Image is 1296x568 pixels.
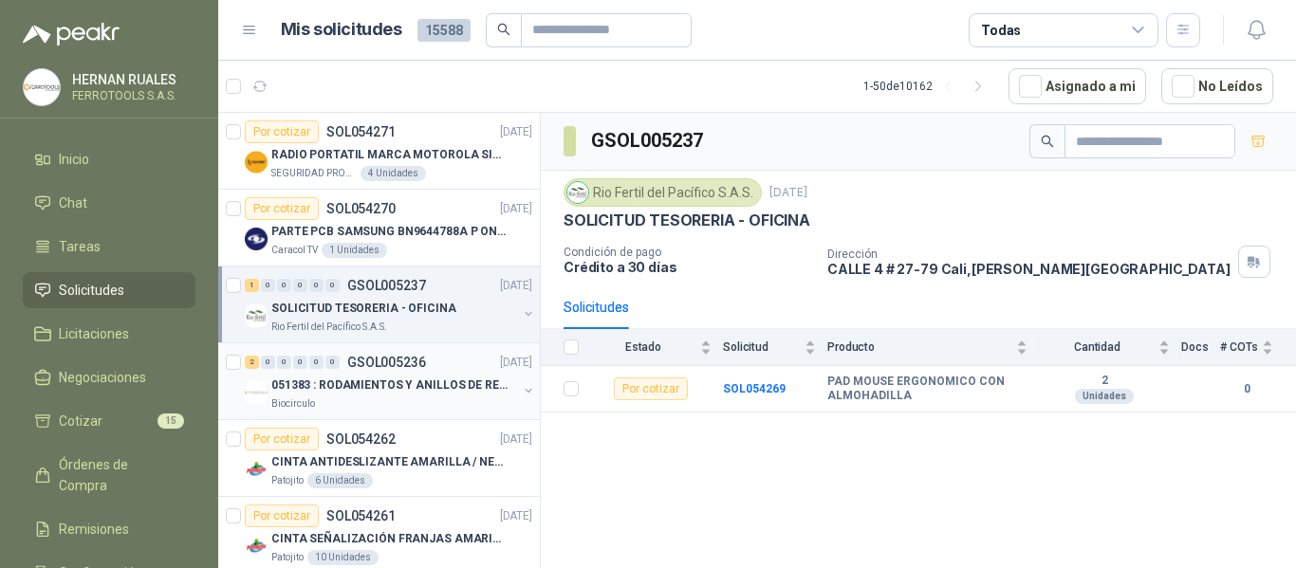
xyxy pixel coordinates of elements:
[500,277,532,295] p: [DATE]
[1220,380,1273,398] b: 0
[1075,389,1134,404] div: Unidades
[245,228,268,250] img: Company Logo
[59,367,146,388] span: Negociaciones
[271,300,456,318] p: SOLICITUD TESORERIA - OFICINA
[23,511,195,547] a: Remisiones
[23,272,195,308] a: Solicitudes
[827,329,1039,366] th: Producto
[1041,135,1054,148] span: search
[307,550,379,565] div: 10 Unidades
[271,166,357,181] p: SEGURIDAD PROVISER LTDA
[307,473,373,488] div: 6 Unidades
[245,535,268,558] img: Company Logo
[981,20,1021,41] div: Todas
[245,381,268,404] img: Company Logo
[218,190,540,266] a: Por cotizarSOL054270[DATE] Company LogoPARTE PCB SAMSUNG BN9644788A P ONECONNECaracol TV1 Unidades
[245,120,319,143] div: Por cotizar
[277,279,291,292] div: 0
[245,504,319,527] div: Por cotizar
[24,69,60,105] img: Company Logo
[271,396,315,412] p: Biocirculo
[769,184,807,202] p: [DATE]
[293,356,307,369] div: 0
[1039,374,1170,389] b: 2
[271,376,508,394] p: 051383 : RODAMIENTOS Y ANILLOS DE RETENCION RUEDAS
[590,340,696,354] span: Estado
[271,243,318,258] p: Caracol TV
[325,279,340,292] div: 0
[564,297,629,318] div: Solicitudes
[59,236,101,257] span: Tareas
[326,509,396,522] p: SOL054261
[1039,329,1181,366] th: Cantidad
[59,519,129,540] span: Remisiones
[157,413,184,429] span: 15
[23,229,195,265] a: Tareas
[23,316,195,352] a: Licitaciones
[245,274,536,335] a: 1 0 0 0 0 0 GSOL005237[DATE] Company LogoSOLICITUD TESORERIA - OFICINARio Fertil del Pacífico S.A.S.
[347,356,426,369] p: GSOL005236
[309,356,324,369] div: 0
[417,19,471,42] span: 15588
[271,530,508,548] p: CINTA SEÑALIZACIÓN FRANJAS AMARILLAS NEGRA
[1161,68,1273,104] button: No Leídos
[245,304,268,327] img: Company Logo
[500,354,532,372] p: [DATE]
[500,123,532,141] p: [DATE]
[347,279,426,292] p: GSOL005237
[322,243,387,258] div: 1 Unidades
[23,359,195,395] a: Negociaciones
[59,149,89,170] span: Inicio
[723,340,801,354] span: Solicitud
[218,420,540,497] a: Por cotizarSOL054262[DATE] Company LogoCINTA ANTIDESLIZANTE AMARILLA / NEGRAPatojito6 Unidades
[827,261,1231,277] p: CALLE 4 # 27-79 Cali , [PERSON_NAME][GEOGRAPHIC_DATA]
[723,382,786,395] a: SOL054269
[827,247,1231,261] p: Dirección
[1009,68,1146,104] button: Asignado a mi
[723,329,827,366] th: Solicitud
[245,458,268,481] img: Company Logo
[271,550,304,565] p: Patojito
[245,356,259,369] div: 2
[827,375,1028,404] b: PAD MOUSE ERGONOMICO CON ALMOHADILLA
[1220,340,1258,354] span: # COTs
[245,351,536,412] a: 2 0 0 0 0 0 GSOL005236[DATE] Company Logo051383 : RODAMIENTOS Y ANILLOS DE RETENCION RUEDASBiocir...
[72,90,191,101] p: FERROTOOLS S.A.S.
[863,71,993,101] div: 1 - 50 de 10162
[245,428,319,450] div: Por cotizar
[564,178,762,207] div: Rio Fertil del Pacífico S.A.S.
[271,320,387,335] p: Rio Fertil del Pacífico S.A.S.
[567,182,588,203] img: Company Logo
[59,454,177,496] span: Órdenes de Compra
[271,146,508,164] p: RADIO PORTATIL MARCA MOTOROLA SIN PANTALLA CON GPS, INCLUYE: ANTENA, BATERIA, CLIP Y CARGADOR
[325,356,340,369] div: 0
[72,73,191,86] p: HERNAN RUALES
[59,411,102,431] span: Cotizar
[281,16,402,44] h1: Mis solicitudes
[245,279,259,292] div: 1
[500,200,532,218] p: [DATE]
[23,403,195,439] a: Cotizar15
[271,223,508,241] p: PARTE PCB SAMSUNG BN9644788A P ONECONNE
[1181,329,1220,366] th: Docs
[23,141,195,177] a: Inicio
[261,356,275,369] div: 0
[309,279,324,292] div: 0
[1039,340,1155,354] span: Cantidad
[564,259,812,275] p: Crédito a 30 días
[564,246,812,259] p: Condición de pago
[23,447,195,504] a: Órdenes de Compra
[326,432,396,446] p: SOL054262
[218,113,540,190] a: Por cotizarSOL054271[DATE] Company LogoRADIO PORTATIL MARCA MOTOROLA SIN PANTALLA CON GPS, INCLUY...
[326,202,396,215] p: SOL054270
[500,507,532,525] p: [DATE]
[59,323,129,344] span: Licitaciones
[500,431,532,449] p: [DATE]
[59,280,124,301] span: Solicitudes
[23,185,195,221] a: Chat
[827,340,1012,354] span: Producto
[271,453,508,471] p: CINTA ANTIDESLIZANTE AMARILLA / NEGRA
[326,125,396,138] p: SOL054271
[497,23,510,36] span: search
